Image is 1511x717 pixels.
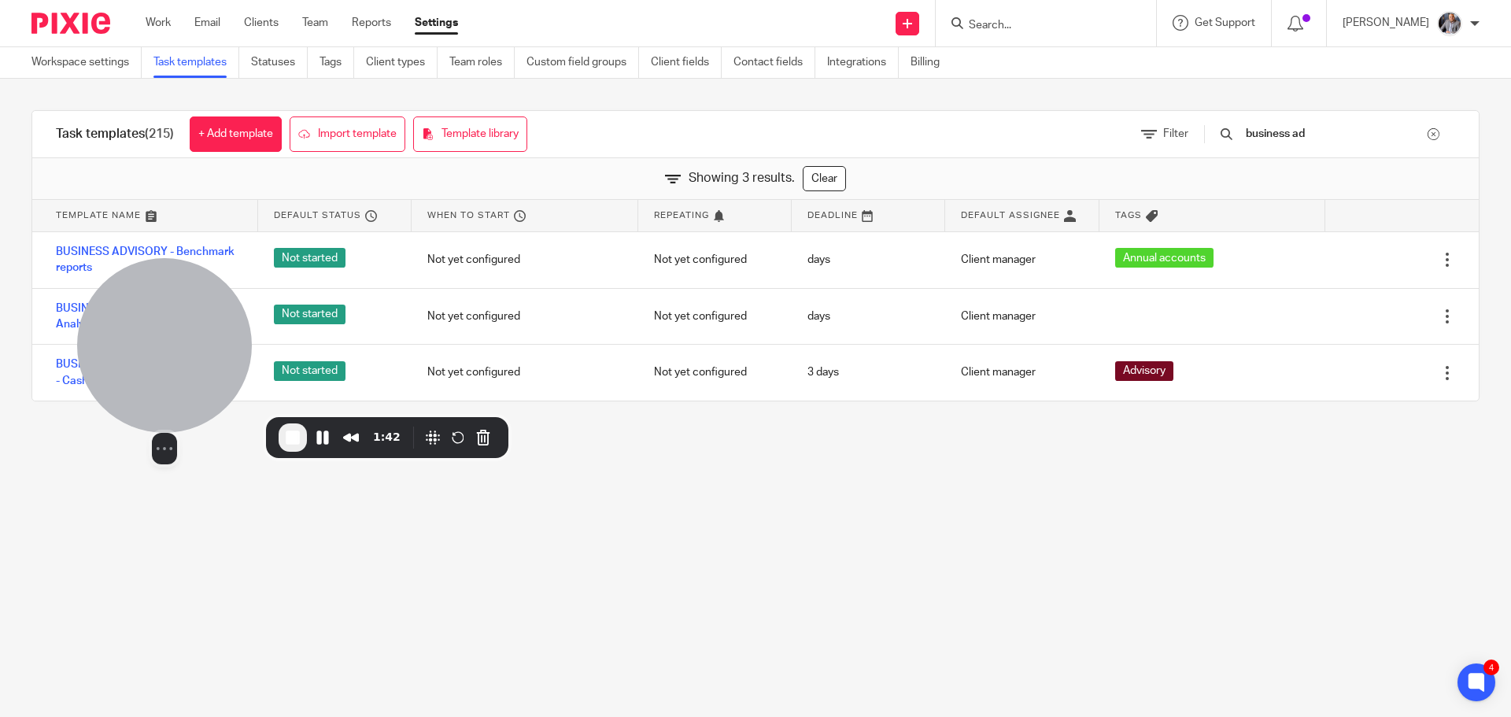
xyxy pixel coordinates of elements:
div: 3 days [792,353,945,392]
a: + Add template [190,116,282,152]
a: Billing [911,47,951,78]
span: Annual accounts [1123,250,1206,266]
a: Clients [244,15,279,31]
a: Email [194,15,220,31]
a: Custom field groups [526,47,639,78]
span: Default status [274,209,361,222]
a: Contact fields [733,47,815,78]
span: Not started [274,361,345,381]
a: Settings [415,15,458,31]
input: Search... [1244,125,1428,142]
div: Client manager [945,240,1099,279]
a: Clear [803,166,846,191]
span: Showing 3 results. [689,169,795,187]
a: Work [146,15,171,31]
div: Not yet configured [638,240,792,279]
span: Advisory [1123,363,1166,379]
div: Not yet configured [638,297,792,336]
a: Team roles [449,47,515,78]
span: Default assignee [961,209,1060,222]
div: Not yet configured [412,297,637,336]
a: Task templates [153,47,239,78]
a: BUSINESS ADVISORY - New Vehicle - Cash outflow assessment [56,357,242,389]
a: BUSINESS ADVISORY - Breakeven Analysis [56,301,242,333]
div: Client manager [945,297,1099,336]
span: Template name [56,209,141,222]
div: days [792,297,945,336]
div: Not yet configured [638,353,792,392]
span: Deadline [807,209,858,222]
span: Get Support [1195,17,1255,28]
span: Filter [1163,128,1188,139]
a: Import template [290,116,405,152]
a: Reports [352,15,391,31]
div: 4 [1483,660,1499,675]
p: [PERSON_NAME] [1343,15,1429,31]
div: Client manager [945,353,1099,392]
a: Integrations [827,47,899,78]
img: Pixie [31,13,110,34]
div: Not yet configured [412,240,637,279]
h1: Task templates [56,126,174,142]
a: Template library [413,116,527,152]
a: Workspace settings [31,47,142,78]
img: -%20%20-%20studio@ingrained.co.uk%20for%20%20-20220223%20at%20101413%20-%201W1A2026.jpg [1437,11,1462,36]
a: Client fields [651,47,722,78]
a: Statuses [251,47,308,78]
span: When to start [427,209,510,222]
span: Repeating [654,209,709,222]
a: Tags [320,47,354,78]
span: (215) [145,128,174,140]
input: Search [967,19,1109,33]
a: Team [302,15,328,31]
div: Not yet configured [412,353,637,392]
span: Not started [274,305,345,324]
span: Tags [1115,209,1142,222]
a: Client types [366,47,438,78]
span: Not started [274,248,345,268]
div: days [792,240,945,279]
a: BUSINESS ADVISORY - Benchmark reports [56,244,242,276]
